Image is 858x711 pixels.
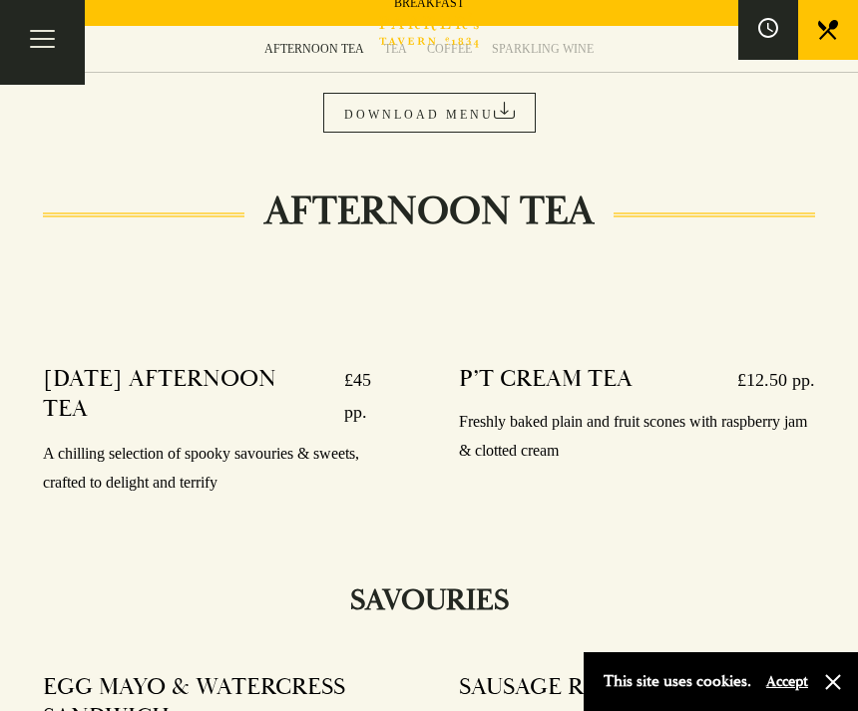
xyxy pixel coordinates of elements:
[459,408,815,466] p: Freshly baked plain and fruit scones with raspberry jam & clotted cream
[43,440,399,498] p: A chilling selection of spooky savouries & sweets, crafted to delight and terrify
[482,26,604,72] a: SPARKLING WINE
[717,364,815,396] p: £12.50 pp.
[823,672,843,692] button: Close and accept
[323,93,536,133] a: DOWNLOAD MENU
[324,364,399,429] p: £45 pp.
[492,41,594,57] div: SPARKLING WINE
[264,41,364,57] div: AFTERNOON TEA
[374,26,417,72] a: TEA
[330,582,529,618] h2: SAVOURIES
[43,364,324,429] h4: [DATE] AFTERNOON TEA
[604,667,751,696] p: This site uses cookies.
[254,26,374,72] a: AFTERNOON TEA
[766,672,808,691] button: Accept
[459,672,630,702] h4: SAUSAGE ROLL
[244,187,614,235] h2: AFTERNOON TEA
[459,364,633,396] h4: P’T CREAM TEA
